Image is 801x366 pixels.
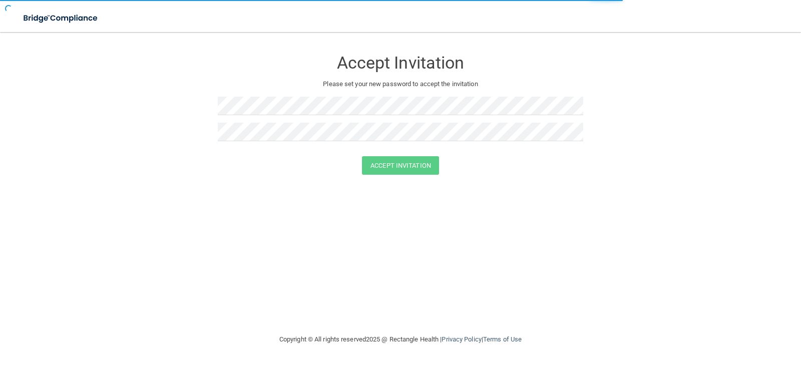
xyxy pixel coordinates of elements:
[483,335,522,343] a: Terms of Use
[362,156,439,175] button: Accept Invitation
[442,335,481,343] a: Privacy Policy
[218,54,583,72] h3: Accept Invitation
[15,8,107,29] img: bridge_compliance_login_screen.278c3ca4.svg
[225,78,576,90] p: Please set your new password to accept the invitation
[218,323,583,355] div: Copyright © All rights reserved 2025 @ Rectangle Health | |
